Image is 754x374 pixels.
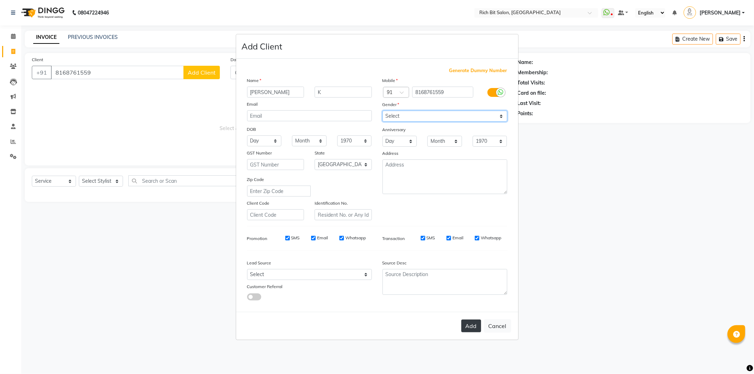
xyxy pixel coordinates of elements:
[247,260,271,266] label: Lead Source
[412,87,473,98] input: Mobile
[382,127,406,133] label: Anniversary
[247,150,272,156] label: GST Number
[345,235,366,241] label: Whatsapp
[315,150,325,156] label: State
[461,320,481,332] button: Add
[452,235,463,241] label: Email
[247,284,283,290] label: Customer Referral
[481,235,501,241] label: Whatsapp
[242,40,282,53] h4: Add Client
[315,200,348,206] label: Identification No.
[247,87,304,98] input: First Name
[247,176,264,183] label: Zip Code
[315,87,372,98] input: Last Name
[484,319,511,333] button: Cancel
[247,200,270,206] label: Client Code
[247,159,304,170] input: GST Number
[382,260,407,266] label: Source Desc
[247,126,256,133] label: DOB
[382,101,399,108] label: Gender
[247,186,311,197] input: Enter Zip Code
[291,235,300,241] label: SMS
[315,209,372,220] input: Resident No. or Any Id
[247,209,304,220] input: Client Code
[449,67,507,74] span: Generate Dummy Number
[247,77,262,84] label: Name
[247,101,258,107] label: Email
[382,235,405,242] label: Transaction
[247,110,372,121] input: Email
[382,150,399,157] label: Address
[247,235,268,242] label: Promotion
[382,77,398,84] label: Mobile
[317,235,328,241] label: Email
[427,235,435,241] label: SMS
